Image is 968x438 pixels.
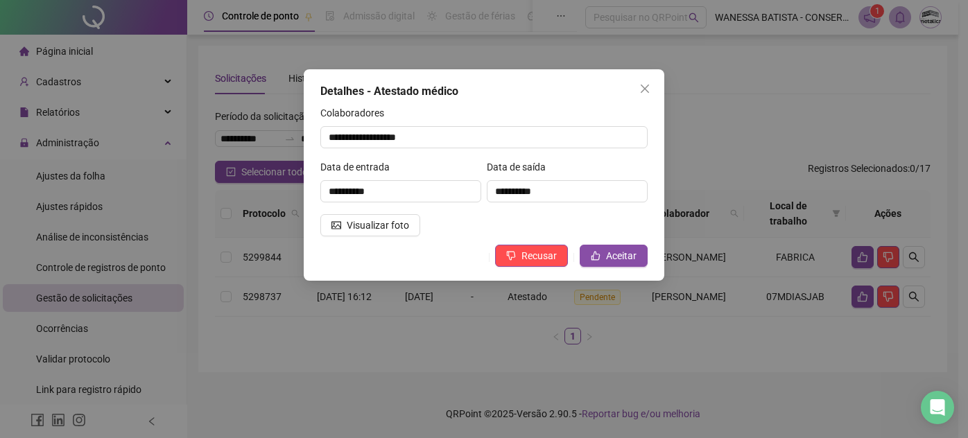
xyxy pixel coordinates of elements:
div: Detalhes - Atestado médico [320,83,648,100]
button: Aceitar [580,245,648,267]
span: close [639,83,650,94]
span: Visualizar foto [347,218,409,233]
span: picture [331,220,341,230]
label: Data de entrada [320,159,399,175]
span: like [591,251,600,261]
span: dislike [506,251,516,261]
label: Colaboradores [320,105,393,121]
span: Recusar [521,248,557,263]
button: Recusar [495,245,568,267]
div: Open Intercom Messenger [921,391,954,424]
button: Visualizar foto [320,214,420,236]
button: Close [634,78,656,100]
span: Aceitar [606,248,637,263]
label: Data de saída [487,159,555,175]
